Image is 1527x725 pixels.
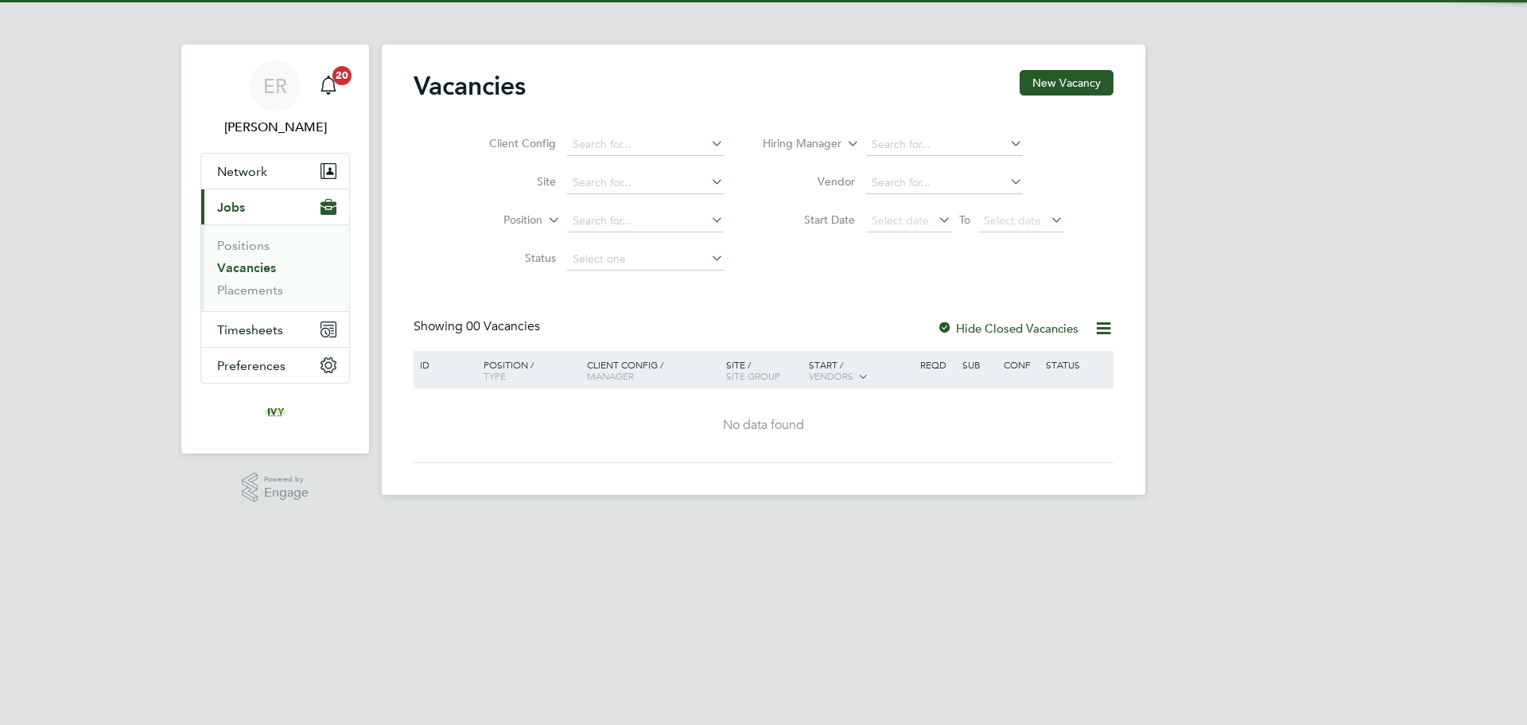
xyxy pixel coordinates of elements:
[201,189,349,224] button: Jobs
[217,358,286,373] span: Preferences
[264,473,309,486] span: Powered by
[200,118,350,137] span: Emma Randall
[414,318,543,335] div: Showing
[567,248,724,271] input: Select one
[958,351,1000,378] div: Sub
[201,348,349,383] button: Preferences
[1042,351,1111,378] div: Status
[866,172,1023,194] input: Search for...
[722,351,806,389] div: Site /
[416,417,1111,434] div: No data found
[242,473,309,503] a: Powered byEngage
[472,351,583,389] div: Position /
[217,283,283,298] a: Placements
[263,76,287,96] span: ER
[200,400,350,425] a: Go to home page
[726,369,780,382] span: Site Group
[451,212,542,228] label: Position
[809,369,853,382] span: Vendors
[464,174,556,189] label: Site
[1000,351,1041,378] div: Conf
[763,174,855,189] label: Vendor
[866,134,1023,156] input: Search for...
[262,400,288,425] img: ivyresourcegroup-logo-retina.png
[937,321,1078,336] label: Hide Closed Vacancies
[872,213,929,228] span: Select date
[587,369,634,382] span: Manager
[416,351,472,378] div: ID
[567,134,724,156] input: Search for...
[583,351,722,389] div: Client Config /
[466,318,540,334] span: 00 Vacancies
[181,45,369,454] nav: Main navigation
[484,369,506,382] span: Type
[201,312,349,347] button: Timesheets
[763,212,855,227] label: Start Date
[954,209,975,230] span: To
[201,154,349,189] button: Network
[464,251,556,265] label: Status
[217,200,245,215] span: Jobs
[567,210,724,232] input: Search for...
[750,136,841,152] label: Hiring Manager
[313,60,344,111] a: 20
[217,260,276,275] a: Vacancies
[916,351,958,378] div: Reqd
[984,213,1041,228] span: Select date
[217,238,270,253] a: Positions
[201,224,349,311] div: Jobs
[332,66,352,85] span: 20
[464,136,556,150] label: Client Config
[217,164,267,179] span: Network
[1020,70,1113,95] button: New Vacancy
[200,60,350,137] a: ER[PERSON_NAME]
[567,172,724,194] input: Search for...
[217,322,283,337] span: Timesheets
[414,70,526,102] h2: Vacancies
[805,351,916,391] div: Start /
[264,486,309,500] span: Engage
